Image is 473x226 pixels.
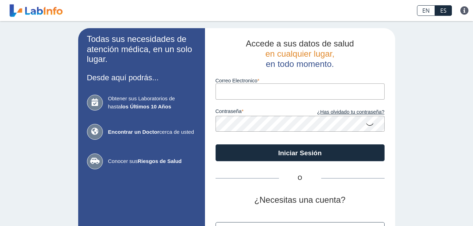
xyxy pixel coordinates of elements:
b: los Últimos 10 Años [121,103,171,109]
label: contraseña [216,108,300,116]
h2: Todas sus necesidades de atención médica, en un solo lugar. [87,34,196,64]
span: Accede a sus datos de salud [246,39,354,48]
b: Riesgos de Salud [138,158,182,164]
h3: Desde aquí podrás... [87,73,196,82]
span: en cualquier lugar, [265,49,334,58]
button: Iniciar Sesión [216,144,385,161]
label: Correo Electronico [216,78,385,83]
h2: ¿Necesitas una cuenta? [216,195,385,205]
span: Conocer sus [108,157,196,165]
span: O [279,174,321,182]
span: en todo momento. [266,59,334,69]
b: Encontrar un Doctor [108,129,160,135]
a: ¿Has olvidado tu contraseña? [300,108,385,116]
a: EN [417,5,435,16]
a: ES [435,5,452,16]
span: cerca de usted [108,128,196,136]
span: Obtener sus Laboratorios de hasta [108,95,196,111]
